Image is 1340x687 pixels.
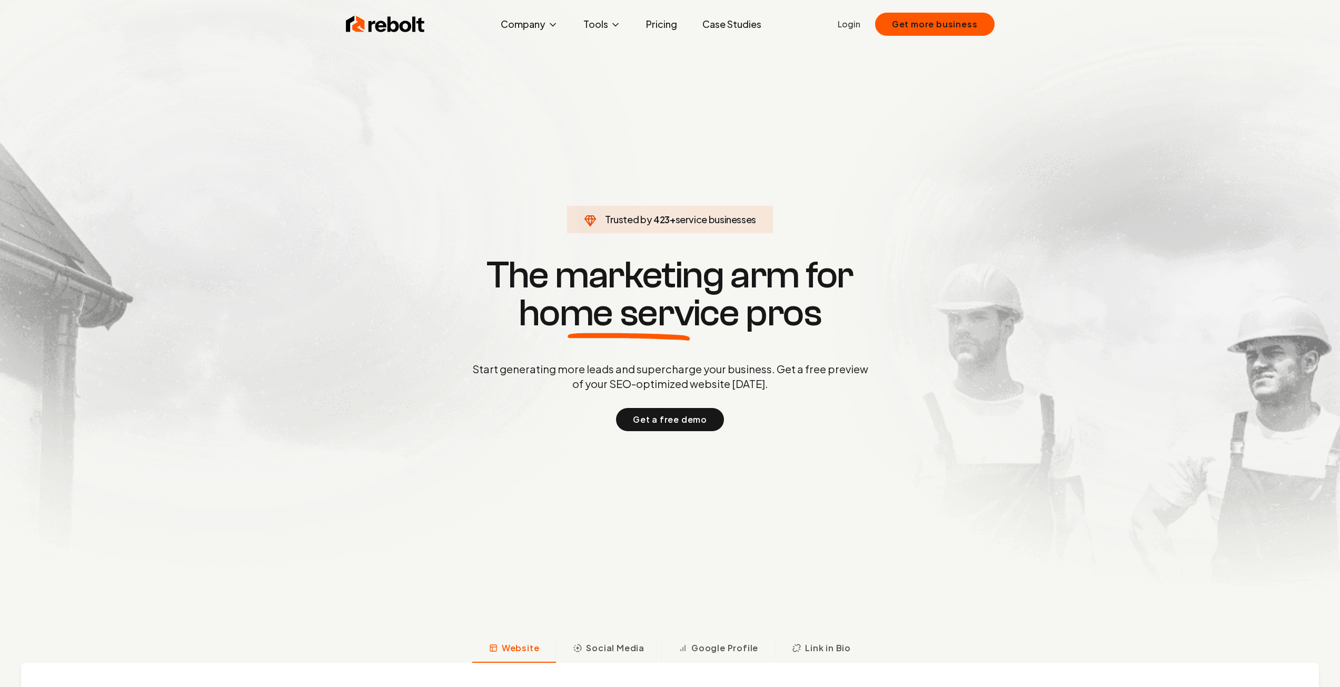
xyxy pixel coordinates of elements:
[470,362,870,391] p: Start generating more leads and supercharge your business. Get a free preview of your SEO-optimiz...
[502,642,540,654] span: Website
[838,18,860,31] a: Login
[670,213,676,225] span: +
[346,14,425,35] img: Rebolt Logo
[653,212,670,227] span: 423
[875,13,995,36] button: Get more business
[605,213,652,225] span: Trusted by
[661,635,775,663] button: Google Profile
[676,213,757,225] span: service businesses
[519,294,739,332] span: home service
[691,642,758,654] span: Google Profile
[616,408,724,431] button: Get a free demo
[575,14,629,35] button: Tools
[694,14,770,35] a: Case Studies
[775,635,868,663] button: Link in Bio
[492,14,567,35] button: Company
[805,642,851,654] span: Link in Bio
[556,635,661,663] button: Social Media
[418,256,923,332] h1: The marketing arm for pros
[638,14,686,35] a: Pricing
[586,642,644,654] span: Social Media
[472,635,557,663] button: Website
